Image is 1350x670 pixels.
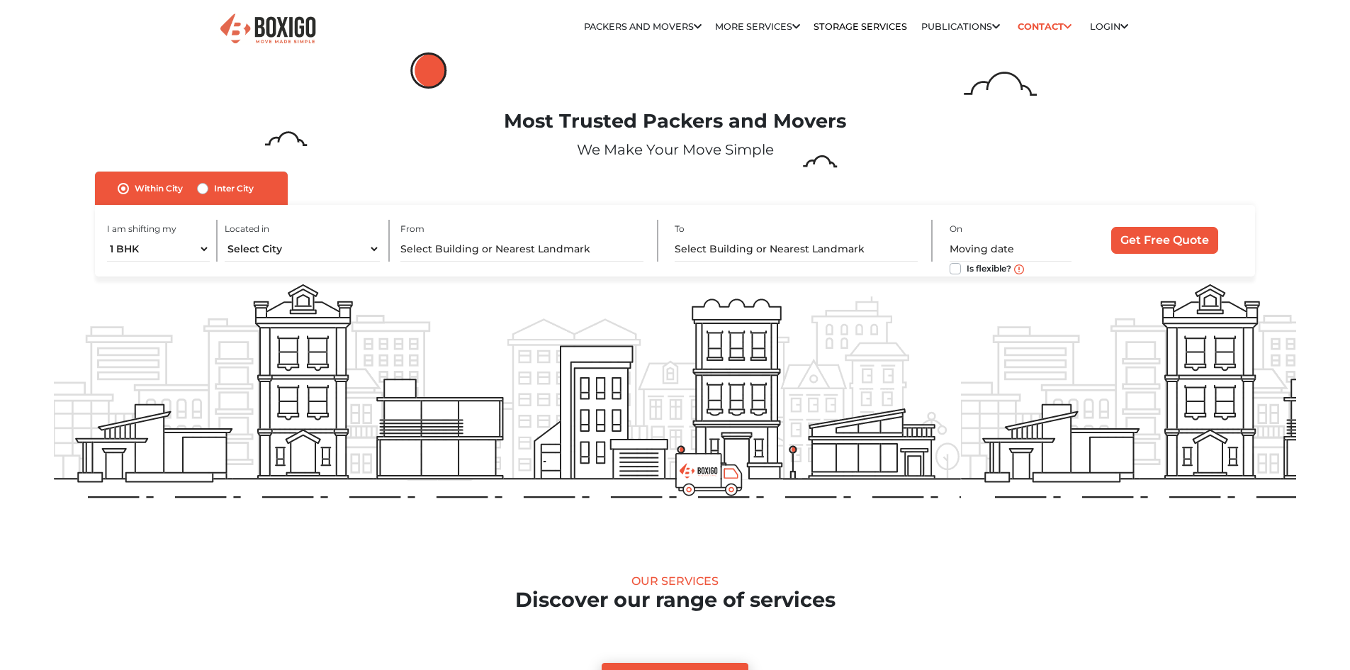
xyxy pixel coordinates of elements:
label: Is flexible? [967,260,1011,275]
a: Storage Services [814,21,907,32]
h1: Most Trusted Packers and Movers [54,110,1296,133]
h2: Discover our range of services [54,588,1296,613]
a: Login [1090,21,1128,32]
input: Select Building or Nearest Landmark [675,237,918,262]
a: Packers and Movers [584,21,702,32]
label: Within City [135,180,183,197]
div: Our Services [54,574,1296,588]
input: Moving date [950,237,1071,262]
a: More services [715,21,800,32]
label: On [950,223,962,235]
label: I am shifting my [107,223,176,235]
label: Located in [225,223,269,235]
img: boxigo_prackers_and_movers_truck [675,453,743,496]
img: move_date_info [1014,264,1024,274]
input: Select Building or Nearest Landmark [400,237,643,262]
p: We Make Your Move Simple [54,139,1296,160]
label: To [675,223,685,235]
img: Boxigo [218,12,317,47]
a: Contact [1013,16,1076,38]
label: Inter City [214,180,254,197]
a: Publications [921,21,1000,32]
label: From [400,223,424,235]
input: Get Free Quote [1111,227,1218,254]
